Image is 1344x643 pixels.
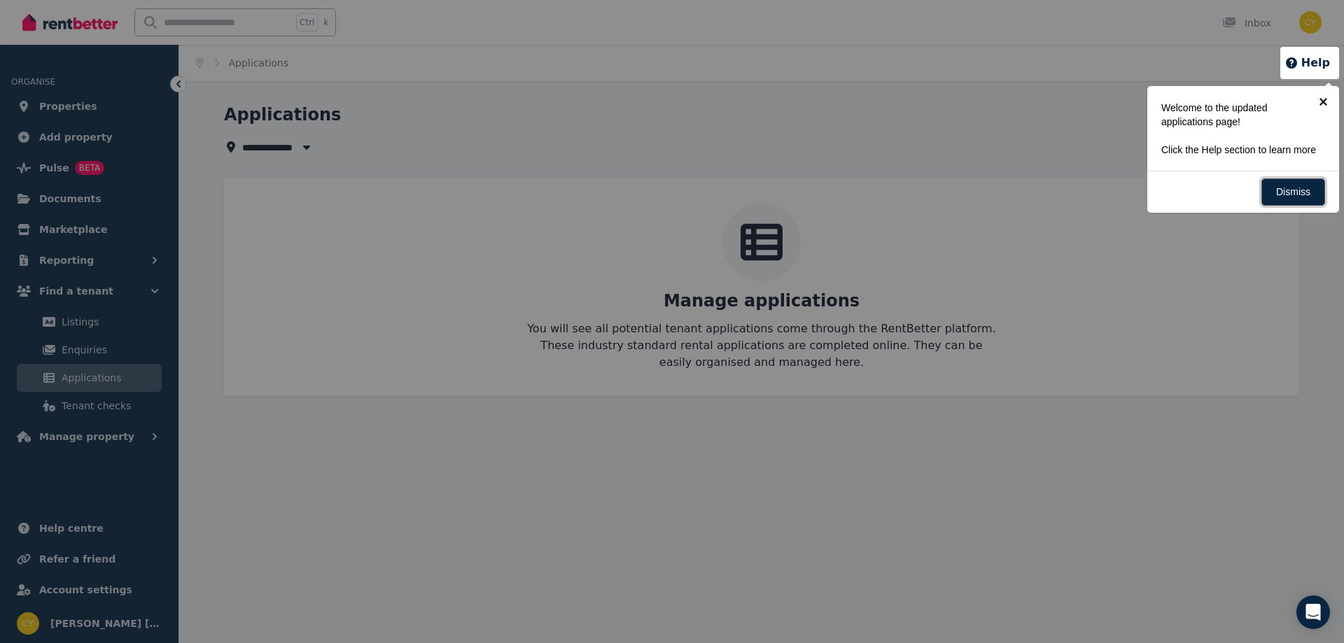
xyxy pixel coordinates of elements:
[1161,143,1317,157] p: Click the Help section to learn more
[1308,86,1339,118] a: ×
[1261,178,1325,206] a: Dismiss
[1296,595,1330,629] div: Open Intercom Messenger
[1161,101,1317,129] p: Welcome to the updated applications page!
[1284,55,1330,71] button: Help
